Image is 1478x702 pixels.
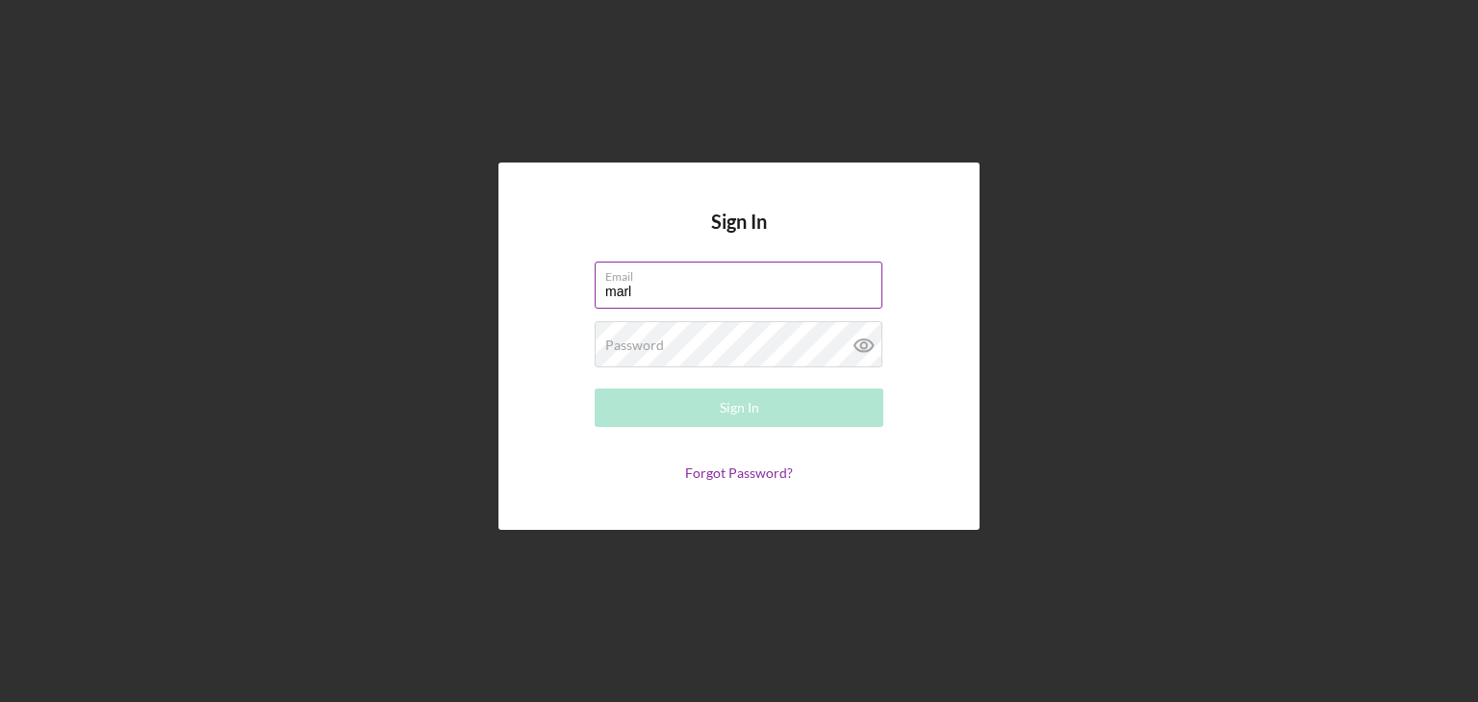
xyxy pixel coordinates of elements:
h4: Sign In [711,211,767,262]
button: Sign In [595,389,883,427]
label: Password [605,338,664,353]
a: Forgot Password? [685,464,793,481]
label: Email [605,263,882,284]
div: Sign In [720,389,759,427]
